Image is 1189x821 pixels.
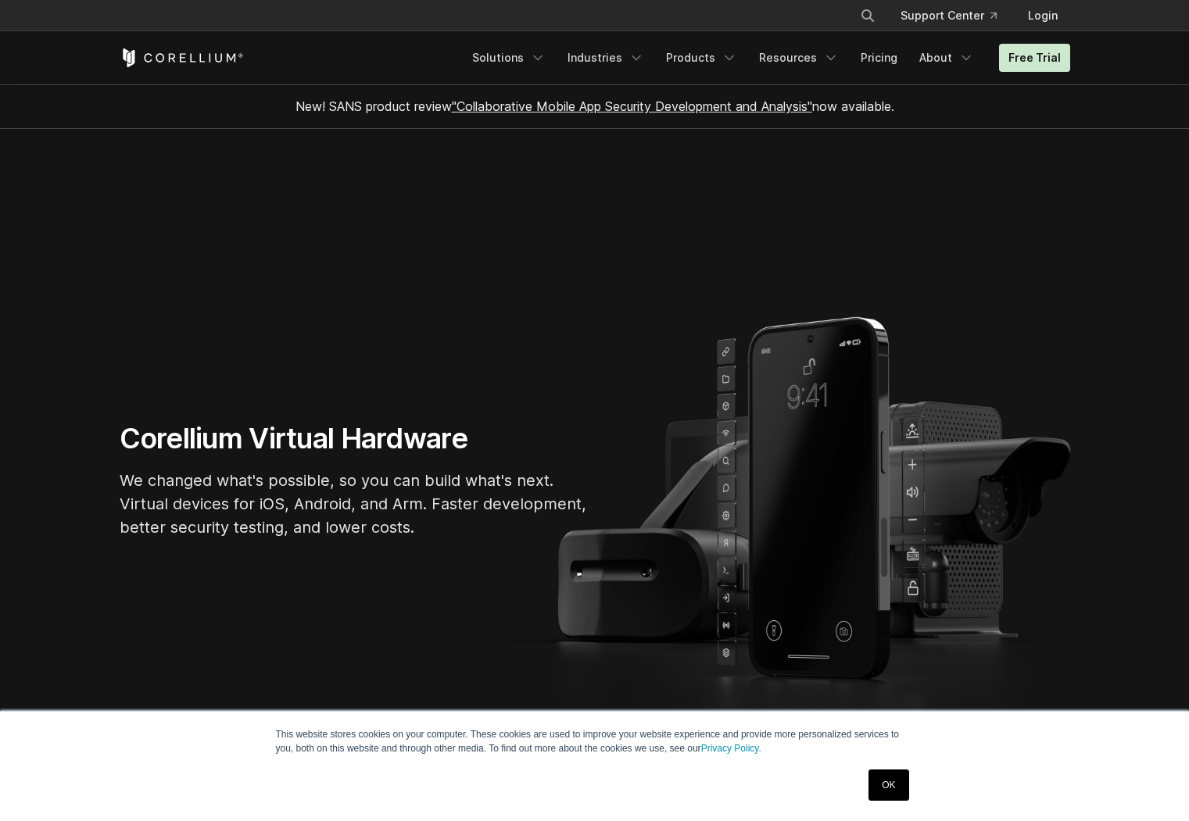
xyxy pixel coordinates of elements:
div: Navigation Menu [841,2,1070,30]
a: Login [1015,2,1070,30]
button: Search [854,2,882,30]
a: Free Trial [999,44,1070,72]
a: Industries [558,44,654,72]
a: Solutions [463,44,555,72]
p: We changed what's possible, so you can build what's next. Virtual devices for iOS, Android, and A... [120,469,589,539]
a: Privacy Policy. [701,743,761,754]
a: OK [868,769,908,801]
a: "Collaborative Mobile App Security Development and Analysis" [452,98,812,114]
div: Navigation Menu [463,44,1070,72]
a: Corellium Home [120,48,244,67]
p: This website stores cookies on your computer. These cookies are used to improve your website expe... [276,727,914,755]
span: New! SANS product review now available. [295,98,894,114]
a: Products [657,44,747,72]
h1: Corellium Virtual Hardware [120,421,589,456]
a: About [910,44,983,72]
a: Support Center [888,2,1009,30]
a: Resources [750,44,848,72]
a: Pricing [851,44,907,72]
